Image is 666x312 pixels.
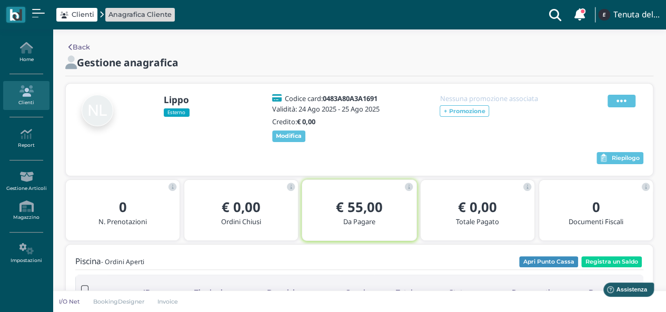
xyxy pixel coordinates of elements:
[440,95,550,102] h5: Nessuna promozione associata
[285,95,377,102] h5: Codice card:
[193,218,290,225] h5: Ordini Chiusi
[108,9,172,19] a: Anagrafica Cliente
[444,107,485,115] b: + Promozione
[374,282,438,302] div: Totale
[3,239,49,268] a: Impostazioni
[68,42,90,52] a: Back
[186,282,235,302] div: Tipologia
[164,94,189,106] b: Lippo
[597,152,643,165] button: Riepilogo
[581,256,642,268] button: Registra un Saldo
[72,9,94,19] span: Clienti
[151,297,185,306] a: Invoice
[77,57,178,68] h2: Gestione anagrafica
[272,105,383,113] h5: Validità: 24 Ago 2025 - 25 Ago 2025
[583,282,632,302] div: Documenti
[3,196,49,225] a: Magazzino
[222,198,261,216] b: € 0,00
[119,198,127,216] b: 0
[82,95,113,126] img: null Lippo
[101,257,144,266] small: - Ordini Aperti
[548,218,644,225] h5: Documenti Fiscali
[597,2,660,27] a: ... Tenuta del Barco
[276,132,302,139] b: Modifica
[75,257,144,266] h4: Piscina
[31,8,69,16] span: Assistenza
[323,94,377,103] b: 0483A80A3A1691
[613,11,660,19] h4: Tenuta del Barco
[519,256,578,268] button: Apri Punto Cassa
[3,81,49,110] a: Clienti
[9,9,22,21] img: logo
[429,218,526,225] h5: Totale Pagato
[336,198,383,216] b: € 55,00
[311,218,407,225] h5: Da Pagare
[3,38,49,67] a: Home
[438,282,478,302] div: Stato
[591,279,657,303] iframe: Help widget launcher
[3,124,49,153] a: Report
[592,198,600,216] b: 0
[74,218,171,225] h5: N. Prenotazioni
[340,282,374,302] div: Canale
[3,167,49,196] a: Gestione Articoli
[612,155,640,162] span: Riepilogo
[458,198,497,216] b: € 0,00
[478,282,583,302] div: Pagamenti
[235,282,340,302] div: Descrizione
[598,9,610,21] img: ...
[86,297,151,306] a: BookingDesigner
[60,9,94,19] a: Clienti
[164,108,190,117] span: Esterno
[59,297,80,306] p: I/O Net
[107,282,186,302] div: ID
[272,118,383,125] h5: Credito:
[297,117,315,126] b: € 0,00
